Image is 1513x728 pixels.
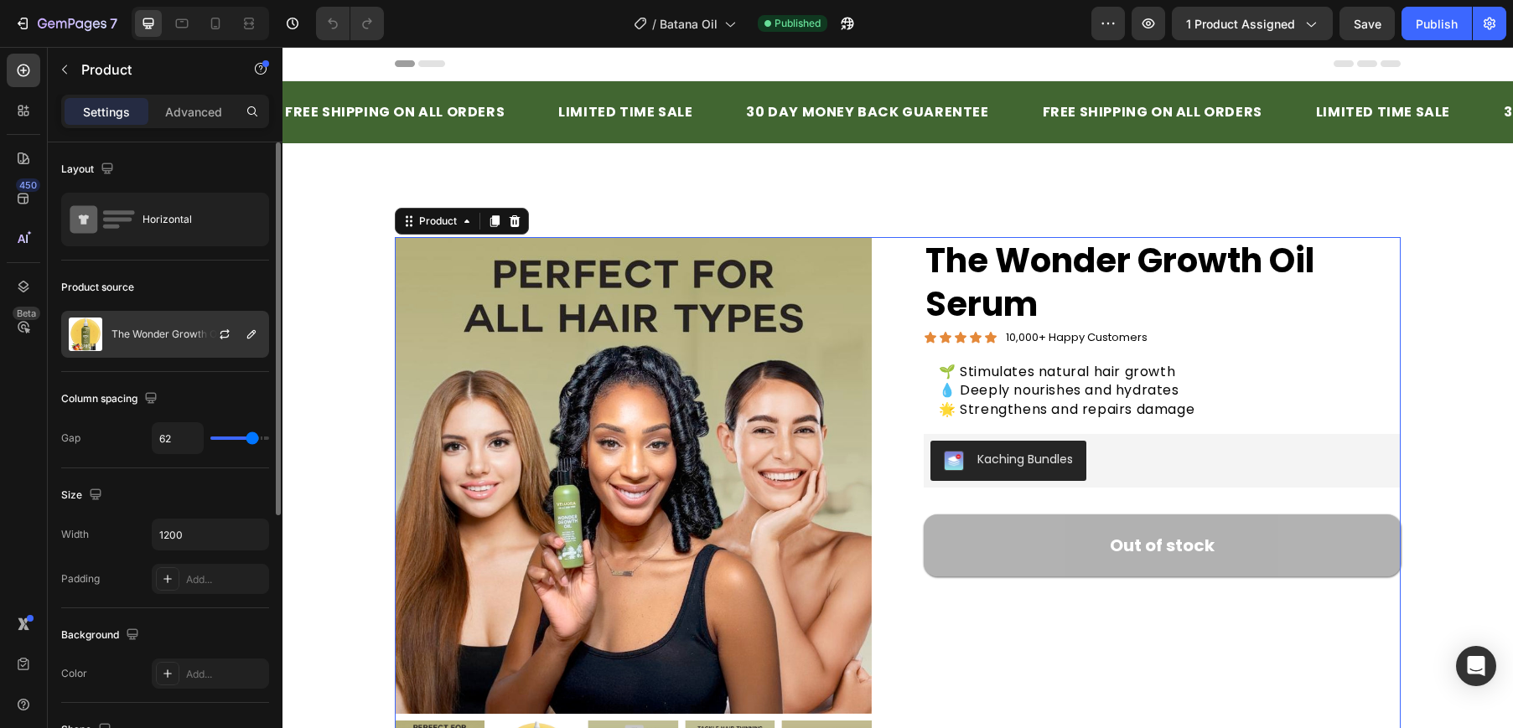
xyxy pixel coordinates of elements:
[61,666,87,681] div: Color
[775,16,821,31] span: Published
[1034,56,1168,75] p: LIMITED TIME SALE
[827,488,932,509] div: Out of stock
[186,572,265,587] div: Add...
[660,15,718,33] span: Batana Oil
[656,315,893,334] span: 🌱 Stimulates natural hair growth
[61,624,142,647] div: Background
[641,190,1118,281] h1: The Wonder Growth Oil Serum
[1354,17,1381,31] span: Save
[69,318,102,351] img: product feature img
[464,56,706,75] p: 30 DAY MONEY BACK GUARENTEE
[16,178,40,192] div: 450
[1221,56,1464,75] p: 30 DAY MONEY BACK GUARENTEE
[316,7,384,40] div: Undo/Redo
[760,56,980,75] p: FREE SHIPPING ON ALL ORDERS
[111,328,256,340] p: The Wonder Growth Oil Serum
[656,353,912,372] span: 🌟 Strengthens and repairs damage
[695,404,790,421] div: Kaching Bundles
[13,307,40,320] div: Beta
[641,467,1118,529] button: Out of stock
[1172,7,1333,40] button: 1 product assigned
[1339,7,1395,40] button: Save
[165,103,222,121] p: Advanced
[186,667,265,682] div: Add...
[142,200,245,239] div: Horizontal
[61,388,161,410] div: Column spacing
[723,282,865,299] p: 10,000+ Happy Customers
[133,167,178,182] div: Product
[61,158,117,181] div: Layout
[61,280,134,295] div: Product source
[1416,15,1458,33] div: Publish
[83,103,130,121] p: Settings
[153,423,203,453] input: Auto
[648,394,804,434] button: Kaching Bundles
[61,527,89,542] div: Width
[61,571,100,586] div: Padding
[1186,15,1295,33] span: 1 product assigned
[153,519,268,550] input: Auto
[110,13,117,34] p: 7
[282,47,1513,728] iframe: Design area
[652,15,656,33] span: /
[1402,7,1472,40] button: Publish
[661,404,681,424] img: KachingBundles.png
[61,484,106,507] div: Size
[61,431,80,446] div: Gap
[81,59,224,80] p: Product
[7,7,125,40] button: 7
[1456,646,1496,686] div: Open Intercom Messenger
[656,333,897,353] span: 💧 Deeply nourishes and hydrates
